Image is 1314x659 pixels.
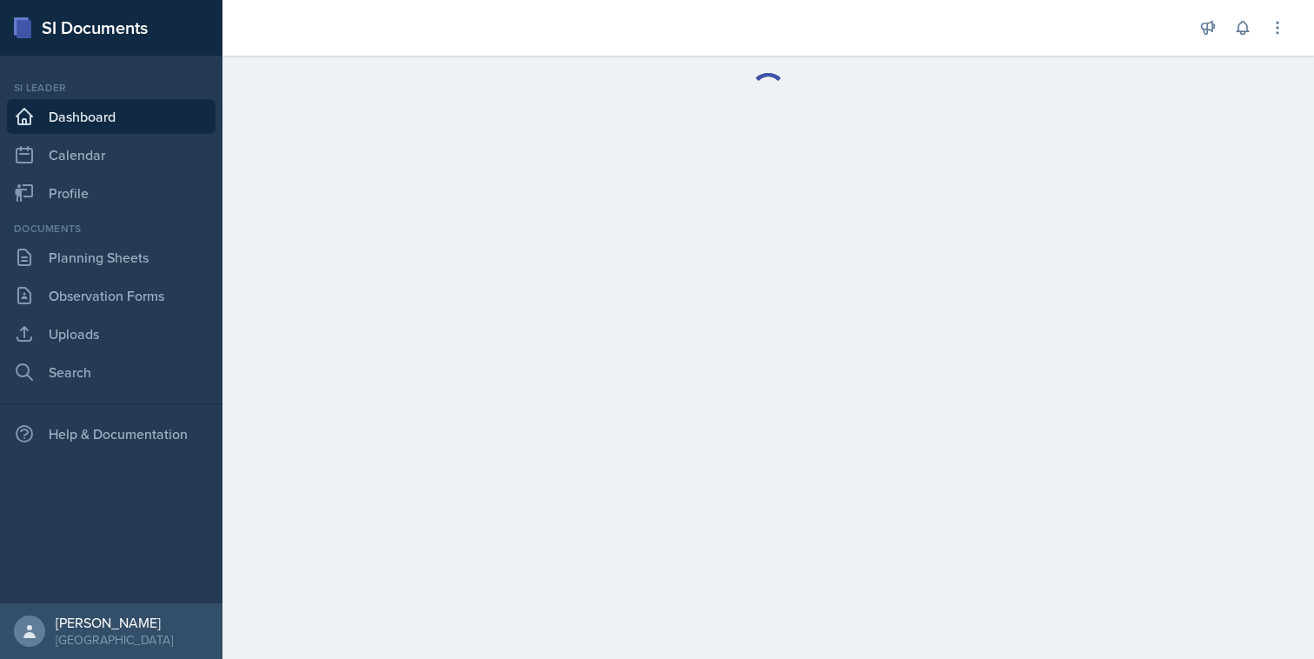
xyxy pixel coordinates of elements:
div: Si leader [7,80,216,96]
a: Observation Forms [7,278,216,313]
a: Planning Sheets [7,240,216,275]
div: Help & Documentation [7,416,216,451]
div: Documents [7,221,216,236]
a: Profile [7,176,216,210]
a: Uploads [7,316,216,351]
a: Search [7,355,216,389]
div: [GEOGRAPHIC_DATA] [56,631,173,649]
a: Calendar [7,137,216,172]
a: Dashboard [7,99,216,134]
div: [PERSON_NAME] [56,614,173,631]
